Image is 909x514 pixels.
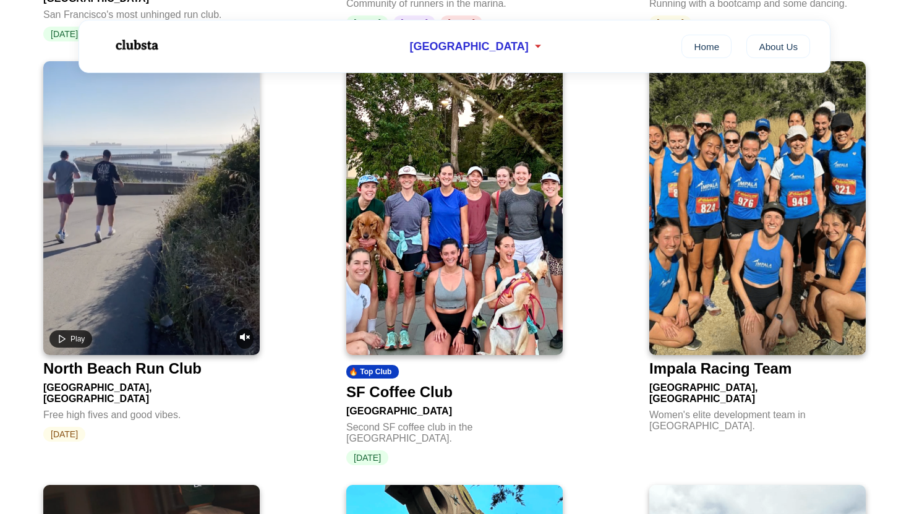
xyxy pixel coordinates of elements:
button: Unmute video [236,328,254,349]
div: Impala Racing Team [649,360,792,377]
button: Play video [49,330,92,348]
span: [GEOGRAPHIC_DATA] [409,40,528,53]
a: SF Coffee Club🔥 Top ClubSF Coffee Club[GEOGRAPHIC_DATA]Second SF coffee club in the [GEOGRAPHIC_D... [346,61,563,465]
img: SF Coffee Club [346,61,563,355]
img: Impala Racing Team [649,61,866,355]
a: Home [681,35,732,58]
a: About Us [746,35,810,58]
div: San Francisco's most unhinged run club. [43,4,260,20]
span: Play [70,335,85,343]
span: [DATE] [346,450,388,465]
a: Play videoUnmute videoNorth Beach Run Club[GEOGRAPHIC_DATA], [GEOGRAPHIC_DATA]Free high fives and... [43,61,260,442]
div: Second SF coffee club in the [GEOGRAPHIC_DATA]. [346,417,563,444]
div: [GEOGRAPHIC_DATA] [346,401,563,417]
span: [DATE] [43,427,85,442]
a: Impala Racing TeamImpala Racing Team[GEOGRAPHIC_DATA], [GEOGRAPHIC_DATA]Women's elite development... [649,61,866,438]
div: [GEOGRAPHIC_DATA], [GEOGRAPHIC_DATA] [649,377,866,405]
div: Women's elite development team in [GEOGRAPHIC_DATA]. [649,405,866,432]
div: SF Coffee Club [346,383,453,401]
img: Logo [99,30,173,61]
div: Free high fives and good vibes. [43,405,260,421]
div: North Beach Run Club [43,360,202,377]
div: 🔥 Top Club [346,365,399,379]
div: [GEOGRAPHIC_DATA], [GEOGRAPHIC_DATA] [43,377,260,405]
